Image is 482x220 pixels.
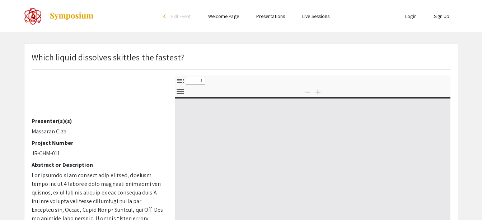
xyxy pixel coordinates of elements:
[32,139,164,146] h2: Project Number
[24,7,94,25] a: The 2022 CoorsTek Denver Metro Regional Science and Engineering Fair
[24,7,42,25] img: The 2022 CoorsTek Denver Metro Regional Science and Engineering Fair
[174,75,187,86] button: Toggle Sidebar
[32,161,164,168] h2: Abstract or Description
[256,13,285,19] a: Presentations
[312,86,324,97] button: Zoom In
[174,86,187,97] button: Tools
[302,13,329,19] a: Live Sessions
[49,12,94,20] img: Symposium by ForagerOne
[171,13,191,19] span: Exit Event
[163,14,168,18] div: arrow_back_ios
[186,77,205,85] input: Page
[208,13,239,19] a: Welcome Page
[405,13,417,19] a: Login
[32,51,184,64] p: Which liquid dissolves skittles the fastest?
[434,13,450,19] a: Sign Up
[32,127,164,136] p: Massaran Ciza
[32,118,164,124] h2: Presenter(s)(s)
[32,149,164,158] p: JR-CHM-011
[301,86,313,97] button: Zoom Out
